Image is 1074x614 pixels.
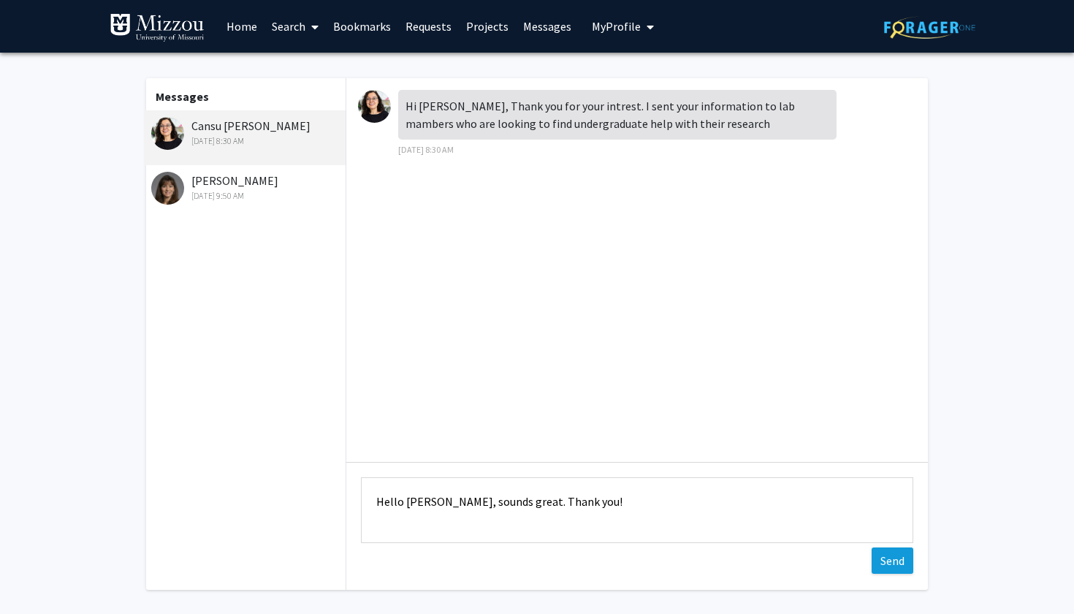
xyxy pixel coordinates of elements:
[884,16,975,39] img: ForagerOne Logo
[151,134,342,148] div: [DATE] 8:30 AM
[361,477,913,543] textarea: Message
[110,13,205,42] img: University of Missouri Logo
[459,1,516,52] a: Projects
[516,1,579,52] a: Messages
[326,1,398,52] a: Bookmarks
[156,89,209,104] b: Messages
[11,548,62,603] iframe: Chat
[872,547,913,574] button: Send
[264,1,326,52] a: Search
[358,90,391,123] img: Cansu Agca
[151,189,342,202] div: [DATE] 9:50 AM
[151,117,342,148] div: Cansu [PERSON_NAME]
[592,19,641,34] span: My Profile
[151,117,184,150] img: Cansu Agca
[151,172,342,202] div: [PERSON_NAME]
[398,1,459,52] a: Requests
[398,90,837,140] div: Hi [PERSON_NAME], Thank you for your intrest. I sent your information to lab mambers who are look...
[219,1,264,52] a: Home
[398,144,454,155] span: [DATE] 8:30 AM
[151,172,184,205] img: Elizabeth Bryda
